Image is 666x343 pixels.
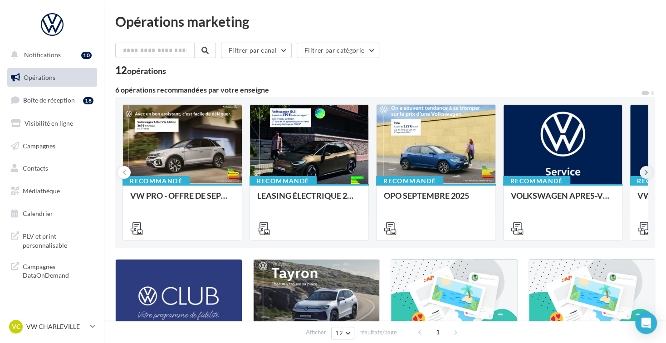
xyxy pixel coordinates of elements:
[7,318,97,335] a: VC VW CHARLEVILLE
[359,328,397,337] span: résultats/page
[257,191,362,209] div: LEASING ÉLECTRIQUE 2025
[23,210,53,217] span: Calendrier
[5,137,99,156] a: Campagnes
[431,325,445,339] span: 1
[221,43,292,58] button: Filtrer par canal
[24,51,61,59] span: Notifications
[23,260,93,280] span: Campagnes DataOnDemand
[12,322,20,331] span: VC
[5,159,99,178] a: Contacts
[115,86,641,93] div: 6 opérations recommandées par votre enseigne
[23,142,55,149] span: Campagnes
[127,67,166,75] div: opérations
[5,114,99,133] a: Visibilité en ligne
[635,312,657,334] div: Open Intercom Messenger
[5,257,99,284] a: Campagnes DataOnDemand
[306,328,326,337] span: Afficher
[26,322,87,331] p: VW CHARLEVILLE
[297,43,379,58] button: Filtrer par catégorie
[23,96,75,104] span: Boîte de réception
[24,73,55,81] span: Opérations
[511,191,615,209] div: VOLKSWAGEN APRES-VENTE
[130,191,235,209] div: VW PRO - OFFRE DE SEPTEMBRE 25
[503,176,570,186] div: Recommandé
[23,164,48,172] span: Contacts
[5,226,99,253] a: PLV et print personnalisable
[23,187,60,195] span: Médiathèque
[23,230,93,250] span: PLV et print personnalisable
[122,176,190,186] div: Recommandé
[335,329,343,337] span: 12
[115,65,166,75] div: 12
[5,45,95,64] button: Notifications 10
[5,181,99,201] a: Médiathèque
[250,176,317,186] div: Recommandé
[384,191,488,209] div: OPO SEPTEMBRE 2025
[376,176,443,186] div: Recommandé
[81,52,92,59] div: 10
[5,90,99,110] a: Boîte de réception18
[83,97,93,104] div: 18
[5,68,99,87] a: Opérations
[5,204,99,223] a: Calendrier
[115,15,655,28] div: Opérations marketing
[331,327,354,339] button: 12
[24,119,73,127] span: Visibilité en ligne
